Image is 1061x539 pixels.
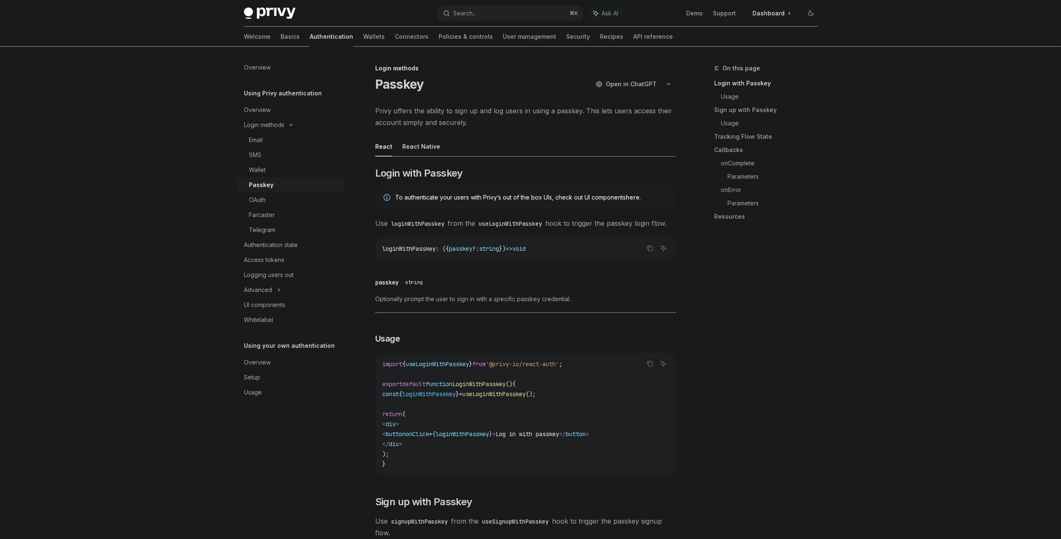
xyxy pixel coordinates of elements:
[244,315,273,325] div: Whitelabel
[645,358,655,369] button: Copy the contents from the code block
[244,270,293,280] div: Logging users out
[375,105,676,128] span: Privy offers the ability to sign up and log users in using a passkey. This lets users access thei...
[388,219,448,228] code: loginWithPasskey
[281,27,300,47] a: Basics
[721,90,824,103] a: Usage
[382,430,386,438] span: <
[389,440,399,448] span: div
[512,380,516,388] span: {
[506,380,512,388] span: ()
[406,430,429,438] span: onClick
[602,9,618,17] span: Ask AI
[244,88,322,98] h5: Using Privy authentication
[606,80,657,88] span: Open in ChatGPT
[503,27,556,47] a: User management
[399,390,402,398] span: {
[237,60,344,75] a: Overview
[645,243,655,254] button: Copy the contents from the code block
[237,147,344,162] a: SMS
[237,237,344,252] a: Authentication state
[244,285,272,295] div: Advanced
[375,137,392,156] button: React
[721,117,824,130] a: Usage
[237,192,344,207] a: OAuth
[237,102,344,117] a: Overview
[452,380,506,388] span: LoginWithPasskey
[386,430,406,438] span: button
[714,210,824,223] a: Resources
[386,420,396,428] span: div
[727,197,824,210] a: Parameters
[496,430,559,438] span: Log in with passkey
[310,27,353,47] a: Authentication
[244,255,284,265] div: Access tokens
[436,245,449,252] span: : ({
[456,390,459,398] span: }
[382,360,402,368] span: import
[249,165,266,175] div: Wallet
[237,252,344,267] a: Access tokens
[658,358,669,369] button: Ask AI
[402,410,406,418] span: (
[382,420,386,428] span: <
[566,27,590,47] a: Security
[512,245,526,252] span: void
[752,9,785,17] span: Dashboard
[375,167,463,180] span: Login with Passkey
[453,8,477,18] div: Search...
[388,517,451,526] code: signupWithPasskey
[587,6,624,21] button: Ask AI
[402,380,426,388] span: default
[426,380,452,388] span: function
[244,240,298,250] div: Authentication state
[375,294,676,304] span: Optionally prompt the user to sign in with a specific passkey credential.
[244,120,284,130] div: Login methods
[382,245,436,252] span: loginWithPasskey
[439,27,493,47] a: Policies & controls
[402,360,406,368] span: {
[586,430,589,438] span: >
[714,143,824,157] a: Callbacks
[569,10,578,17] span: ⌘ K
[746,7,798,20] a: Dashboard
[244,387,262,397] div: Usage
[714,77,824,90] a: Login with Passkey
[526,390,536,398] span: ();
[382,410,402,418] span: return
[475,219,545,228] code: useLoginWithPasskey
[237,267,344,282] a: Logging users out
[237,385,344,400] a: Usage
[375,495,472,509] span: Sign up with Passkey
[600,27,623,47] a: Recipes
[382,390,399,398] span: const
[429,430,432,438] span: =
[437,6,583,21] button: Search...⌘K
[405,279,423,286] span: string
[249,195,266,205] div: OAuth
[559,430,566,438] span: </
[244,7,296,19] img: dark logo
[375,278,399,287] div: passkey
[559,360,562,368] span: ;
[406,360,469,368] span: useLoginWithPasskey
[237,132,344,147] a: Email
[244,372,260,382] div: Setup
[395,193,667,202] span: To authenticate your users with Privy’s out of the box UIs, check out UI components .
[722,63,760,73] span: On this page
[244,105,271,115] div: Overview
[244,300,285,310] div: UI components
[244,357,271,367] div: Overview
[436,430,489,438] span: loginWithPasskey
[449,245,472,252] span: passkey
[506,245,512,252] span: =>
[492,430,496,438] span: >
[237,162,344,177] a: Wallet
[395,27,429,47] a: Connectors
[396,420,399,428] span: >
[363,27,385,47] a: Wallets
[590,77,662,91] button: Open in ChatGPT
[237,312,344,327] a: Whitelabel
[714,103,824,117] a: Sign up with Passkey
[633,27,673,47] a: API reference
[382,440,389,448] span: </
